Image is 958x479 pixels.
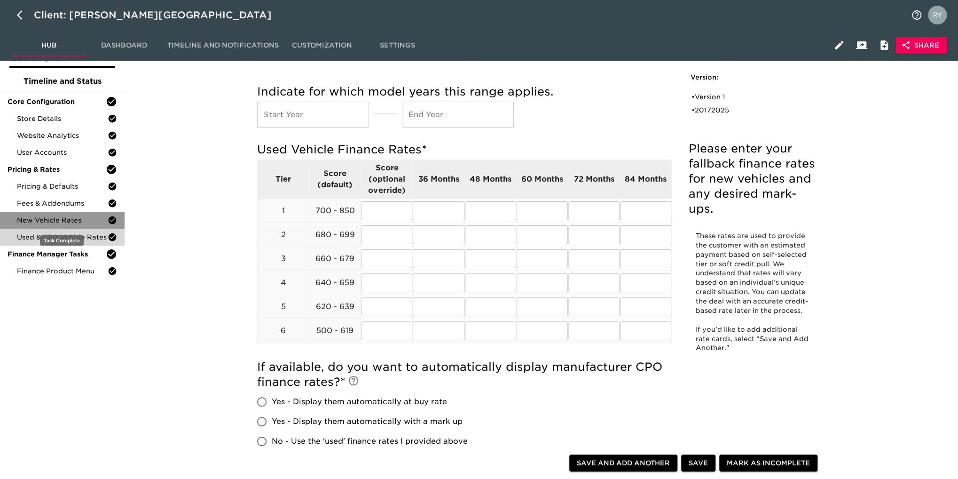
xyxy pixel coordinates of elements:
[17,40,81,51] span: Hub
[272,416,463,427] span: Yes - Display them automatically with a mark up
[568,174,620,185] p: 72 Months
[689,141,816,216] h5: Please enter your fallback finance rates for new vehicles and any desired mark-ups.
[895,37,947,54] button: Share
[17,131,108,140] span: Website Analytics
[309,168,361,191] p: Score (default)
[309,253,361,264] p: 660 - 679
[691,92,800,102] div: • Version 1
[257,359,672,390] h5: If available, do you want to automatically display manufacturer CPO finance rates?
[465,174,516,185] p: 48 Months
[928,6,947,24] img: Profile
[696,232,809,314] span: These rates are used to provide the customer with an estimated payment based on self-selected tie...
[8,76,117,87] span: Timeline and Status
[8,97,106,106] span: Core Configuration
[258,325,309,336] p: 6
[691,105,800,115] div: • 20172025
[691,72,814,83] h6: Version:
[727,457,810,469] span: Mark as Incomplete
[577,457,670,469] span: Save and Add Another
[17,182,108,191] span: Pricing & Defaults
[167,40,279,51] span: Timeline and Notifications
[17,148,108,157] span: User Accounts
[691,104,814,117] div: •20172025
[620,174,671,185] p: 84 Months
[517,174,568,185] p: 60 Months
[92,40,156,51] span: Dashboard
[258,205,309,216] p: 1
[257,84,672,99] h5: Indicate for which model years this range applies.
[309,229,361,240] p: 680 - 699
[17,216,108,225] span: New Vehicle Rates
[272,436,468,447] span: No - Use the 'used' finance rates I provided above
[828,34,850,56] button: Edit Hub
[719,455,817,472] button: Mark as Incomplete
[309,277,361,288] p: 640 - 659
[309,301,361,312] p: 620 - 639
[257,142,672,157] h5: Used Vehicle Finance Rates
[8,165,106,174] span: Pricing & Rates
[17,199,108,208] span: Fees & Addendums
[258,301,309,312] p: 5
[17,266,108,276] span: Finance Product Menu
[309,205,361,216] p: 700 - 850
[691,90,814,104] div: •Version 1
[873,34,895,56] button: Internal Notes and Comments
[258,277,309,288] p: 4
[258,253,309,264] p: 3
[361,162,412,196] p: Score (optional override)
[365,40,429,51] span: Settings
[905,4,928,26] button: notifications
[903,40,939,51] span: Share
[258,174,309,185] p: Tier
[689,457,708,469] span: Save
[681,455,715,472] button: Save
[258,229,309,240] p: 2
[17,232,108,242] span: Used & CPO Vehicle Rates
[569,455,677,472] button: Save and Add Another
[17,114,108,123] span: Store Details
[34,8,285,23] div: Client: [PERSON_NAME][GEOGRAPHIC_DATA]
[8,249,106,259] span: Finance Manager Tasks
[696,326,810,352] span: If you’d like to add additional rate cards, select “Save and Add Another."
[290,40,354,51] span: Customization
[850,34,873,56] button: Client View
[413,174,464,185] p: 36 Months
[309,325,361,336] p: 500 - 619
[272,396,447,407] span: Yes - Display them automatically at buy rate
